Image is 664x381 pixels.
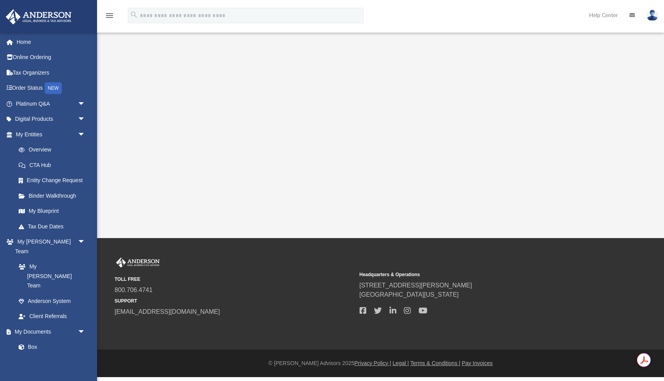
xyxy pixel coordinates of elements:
a: Digital Productsarrow_drop_down [5,111,97,127]
i: search [130,10,138,19]
a: [STREET_ADDRESS][PERSON_NAME] [360,282,472,289]
small: Headquarters & Operations [360,271,599,278]
span: arrow_drop_down [78,324,93,340]
span: arrow_drop_down [78,96,93,112]
a: Terms & Conditions | [410,360,461,366]
span: arrow_drop_down [78,111,93,127]
a: [GEOGRAPHIC_DATA][US_STATE] [360,291,459,298]
a: [EMAIL_ADDRESS][DOMAIN_NAME] [115,308,220,315]
small: SUPPORT [115,297,354,304]
a: Entity Change Request [11,173,97,188]
a: Box [11,339,89,355]
a: Pay Invoices [462,360,492,366]
a: Anderson System [11,293,93,309]
img: Anderson Advisors Platinum Portal [3,9,74,24]
span: arrow_drop_down [78,234,93,250]
a: My Entitiesarrow_drop_down [5,127,97,142]
a: My [PERSON_NAME] Teamarrow_drop_down [5,234,93,259]
small: TOLL FREE [115,276,354,283]
a: Home [5,34,97,50]
a: Meeting Minutes [11,355,93,370]
a: 800.706.4741 [115,287,153,293]
a: CTA Hub [11,157,97,173]
a: Overview [11,142,97,158]
img: Anderson Advisors Platinum Portal [115,257,161,268]
a: Privacy Policy | [355,360,391,366]
a: Online Ordering [5,50,97,65]
span: arrow_drop_down [78,127,93,143]
div: NEW [45,82,62,94]
img: User Pic [647,10,658,21]
a: Binder Walkthrough [11,188,97,204]
a: Platinum Q&Aarrow_drop_down [5,96,97,111]
a: Tax Due Dates [11,219,97,234]
div: © [PERSON_NAME] Advisors 2025 [97,359,664,367]
a: Tax Organizers [5,65,97,80]
a: menu [105,15,114,20]
a: My Documentsarrow_drop_down [5,324,93,339]
a: Order StatusNEW [5,80,97,96]
a: Client Referrals [11,309,93,324]
a: My Blueprint [11,204,93,219]
a: My [PERSON_NAME] Team [11,259,89,294]
i: menu [105,11,114,20]
a: Legal | [393,360,409,366]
